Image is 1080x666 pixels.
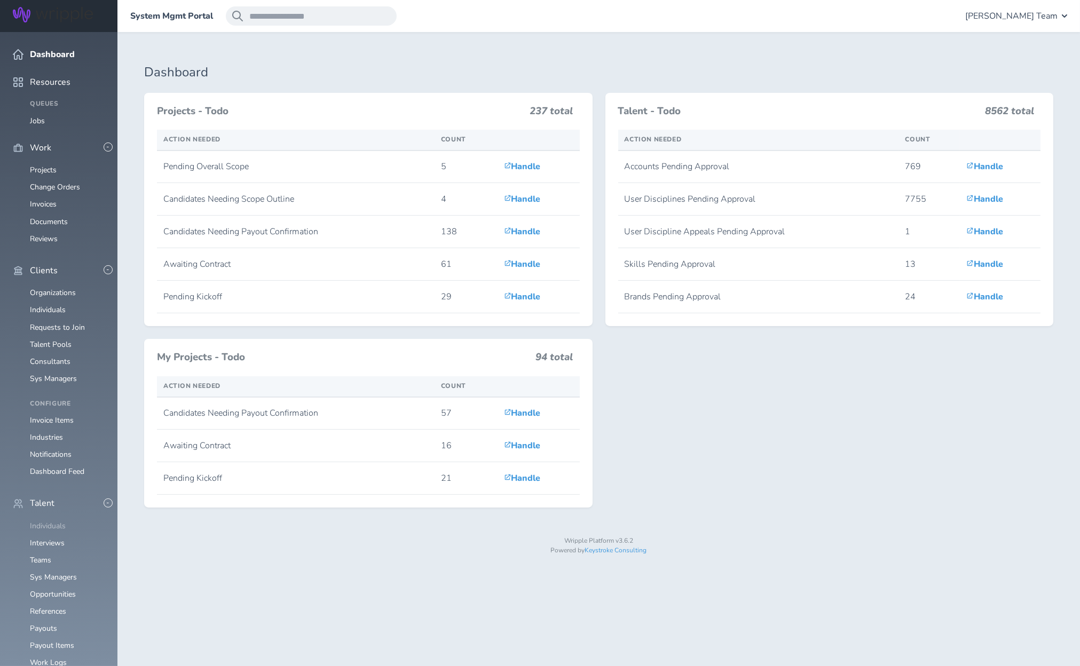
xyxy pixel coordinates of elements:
td: User Disciplines Pending Approval [618,183,899,216]
a: Invoice Items [30,415,74,425]
a: Payouts [30,623,57,633]
a: Talent Pools [30,339,72,350]
button: - [104,265,113,274]
a: Organizations [30,288,76,298]
span: Resources [30,77,70,87]
h4: Configure [30,400,105,408]
p: Powered by [144,547,1053,554]
a: Handle [966,161,1003,172]
td: User Discipline Appeals Pending Approval [618,216,899,248]
span: Action Needed [163,382,220,390]
a: Handle [504,226,541,237]
a: Interviews [30,538,65,548]
a: Handle [504,407,541,419]
a: Dashboard Feed [30,466,84,477]
a: Handle [966,258,1003,270]
a: Handle [504,193,541,205]
td: Candidates Needing Scope Outline [157,183,435,216]
a: Handle [966,226,1003,237]
p: Wripple Platform v3.6.2 [144,537,1053,545]
td: Candidates Needing Payout Confirmation [157,397,435,430]
a: Notifications [30,449,72,459]
td: 21 [435,462,498,495]
span: Action Needed [625,135,682,144]
td: 29 [435,281,498,313]
a: System Mgmt Portal [130,11,213,21]
span: Talent [30,498,54,508]
a: Handle [504,440,541,451]
td: 769 [899,150,960,183]
h3: Projects - Todo [157,106,524,117]
td: 24 [899,281,960,313]
button: [PERSON_NAME] Team [965,6,1067,26]
span: Count [441,382,466,390]
a: Handle [504,161,541,172]
a: Teams [30,555,51,565]
a: Industries [30,432,63,442]
td: Awaiting Contract [157,248,435,281]
a: Requests to Join [30,322,85,332]
a: Handle [504,472,541,484]
h3: 94 total [536,352,573,368]
td: 1 [899,216,960,248]
a: References [30,606,66,616]
a: Change Orders [30,182,80,192]
td: Skills Pending Approval [618,248,899,281]
span: Action Needed [163,135,220,144]
td: 5 [435,150,498,183]
a: Keystroke Consulting [585,546,647,554]
a: Invoices [30,199,57,209]
h3: My Projects - Todo [157,352,530,363]
td: Awaiting Contract [157,430,435,462]
a: Sys Managers [30,374,77,384]
a: Individuals [30,521,66,531]
td: Candidates Needing Payout Confirmation [157,216,435,248]
span: Work [30,143,51,153]
h3: Talent - Todo [618,106,979,117]
span: Dashboard [30,50,75,59]
a: Jobs [30,116,45,126]
td: 16 [435,430,498,462]
td: 4 [435,183,498,216]
span: Count [905,135,931,144]
td: Accounts Pending Approval [618,150,899,183]
a: Reviews [30,234,58,244]
td: 61 [435,248,498,281]
a: Handle [504,291,541,303]
td: Pending Kickoff [157,281,435,313]
button: - [104,498,113,508]
a: Payout Items [30,640,74,651]
a: Projects [30,165,57,175]
td: Pending Kickoff [157,462,435,495]
h3: 237 total [530,106,573,122]
a: Handle [966,291,1003,303]
a: Sys Managers [30,572,77,582]
span: [PERSON_NAME] Team [965,11,1058,21]
a: Handle [966,193,1003,205]
td: Brands Pending Approval [618,281,899,313]
td: 13 [899,248,960,281]
a: Individuals [30,305,66,315]
h3: 8562 total [985,106,1034,122]
a: Handle [504,258,541,270]
td: Pending Overall Scope [157,150,435,183]
a: Consultants [30,356,70,367]
a: Documents [30,217,68,227]
img: Wripple [13,7,93,22]
td: 7755 [899,183,960,216]
button: - [104,142,113,152]
td: 138 [435,216,498,248]
h4: Queues [30,100,105,108]
span: Count [441,135,466,144]
td: 57 [435,397,498,430]
a: Opportunities [30,589,76,599]
h1: Dashboard [144,65,1053,80]
span: Clients [30,266,58,275]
